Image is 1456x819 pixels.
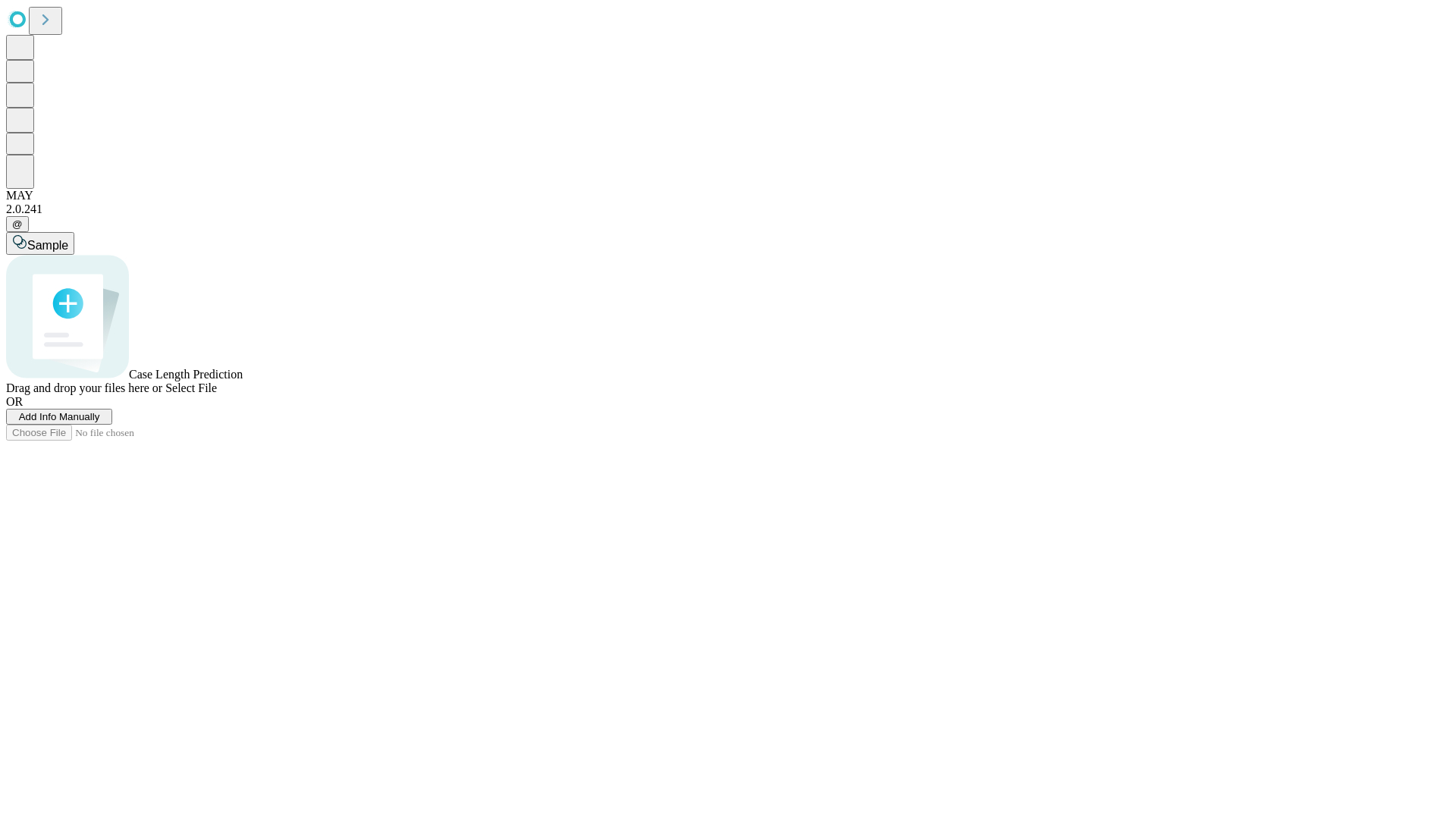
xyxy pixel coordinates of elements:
span: @ [12,218,23,230]
span: Add Info Manually [19,411,100,422]
button: @ [6,216,29,232]
span: Select File [165,381,217,394]
span: Sample [27,239,68,252]
span: Drag and drop your files here or [6,381,162,394]
button: Sample [6,232,74,255]
div: MAY [6,189,1450,202]
button: Add Info Manually [6,409,112,425]
span: Case Length Prediction [129,368,243,381]
div: 2.0.241 [6,202,1450,216]
span: OR [6,395,23,408]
